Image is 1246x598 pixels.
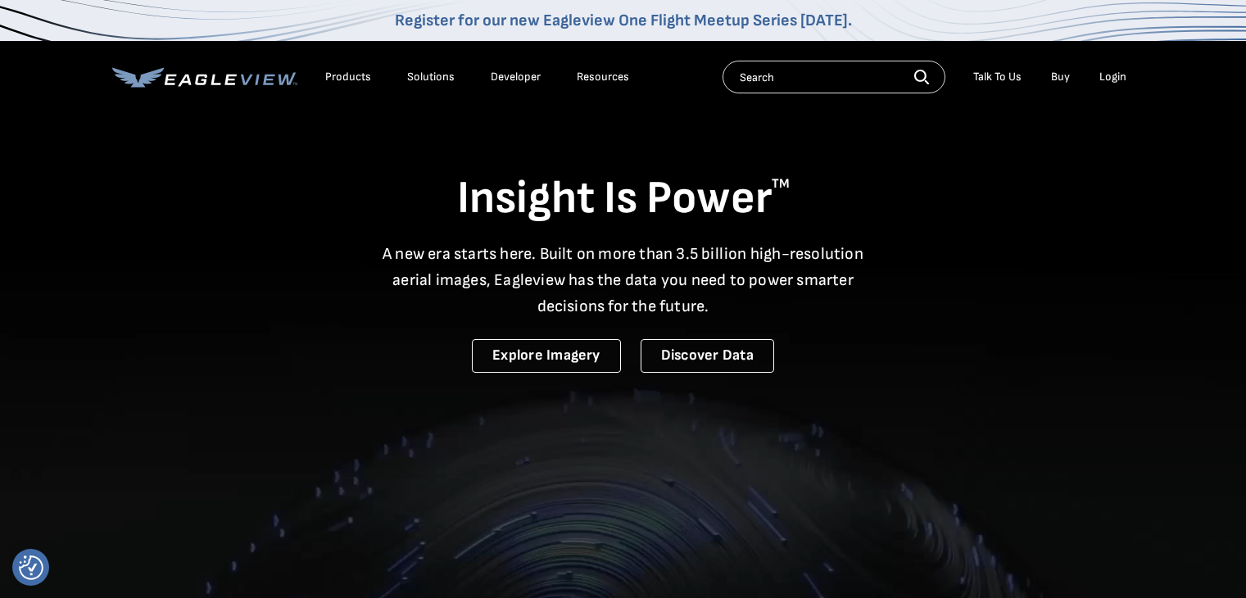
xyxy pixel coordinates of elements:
[1099,70,1126,84] div: Login
[112,170,1135,228] h1: Insight Is Power
[407,70,455,84] div: Solutions
[19,555,43,580] button: Consent Preferences
[1051,70,1070,84] a: Buy
[641,339,774,373] a: Discover Data
[472,339,621,373] a: Explore Imagery
[772,176,790,192] sup: TM
[577,70,629,84] div: Resources
[491,70,541,84] a: Developer
[373,241,874,319] p: A new era starts here. Built on more than 3.5 billion high-resolution aerial images, Eagleview ha...
[19,555,43,580] img: Revisit consent button
[395,11,852,30] a: Register for our new Eagleview One Flight Meetup Series [DATE].
[325,70,371,84] div: Products
[723,61,945,93] input: Search
[973,70,1022,84] div: Talk To Us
